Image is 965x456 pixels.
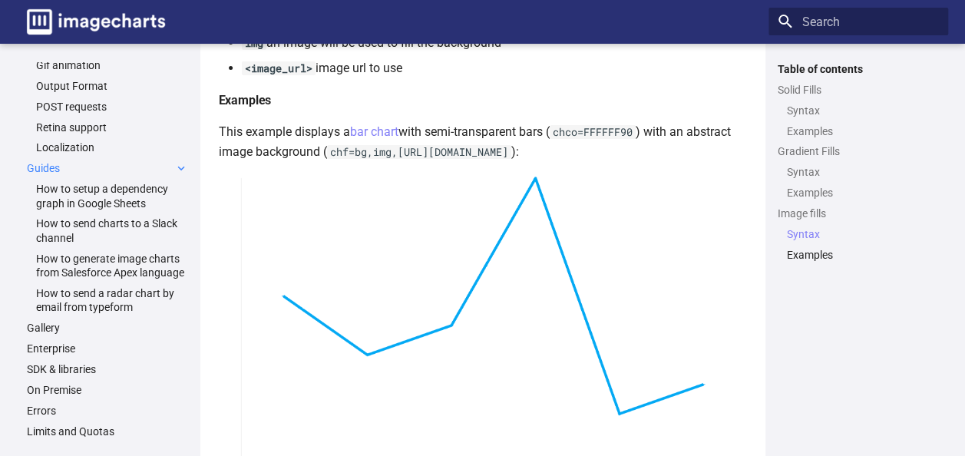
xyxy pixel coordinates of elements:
[36,216,188,244] a: How to send charts to a Slack channel
[27,321,188,335] a: Gallery
[778,144,939,158] a: Gradient Fills
[327,145,511,159] code: chf=bg,img,[URL][DOMAIN_NAME]
[787,165,939,179] a: Syntax
[778,165,939,200] nav: Gradient Fills
[778,104,939,138] nav: Solid Fills
[36,252,188,279] a: How to generate image charts from Salesforce Apex language
[350,124,398,139] a: bar chart
[550,125,636,139] code: chco=FFFFFF90
[768,62,948,263] nav: Table of contents
[778,83,939,97] a: Solid Fills
[778,207,939,220] a: Image fills
[27,161,188,175] label: Guides
[787,104,939,117] a: Syntax
[242,36,266,50] code: img
[36,79,188,93] a: Output Format
[21,3,171,41] a: Image-Charts documentation
[787,227,939,241] a: Syntax
[27,425,188,438] a: Limits and Quotas
[242,61,316,75] code: <image_url>
[27,404,188,418] a: Errors
[787,248,939,262] a: Examples
[36,121,188,134] a: Retina support
[27,182,188,314] nav: Guides
[778,227,939,262] nav: Image fills
[27,342,188,355] a: Enterprise
[36,286,188,314] a: How to send a radar chart by email from typeform
[36,58,188,72] a: Gif animation
[787,186,939,200] a: Examples
[242,58,747,78] li: image url to use
[768,8,948,35] input: Search
[219,91,747,111] h4: Examples
[787,124,939,138] a: Examples
[36,140,188,154] a: Localization
[219,122,747,161] p: This example displays a with semi-transparent bars ( ) with an abstract image background ( ):
[768,62,948,76] label: Table of contents
[36,100,188,114] a: POST requests
[36,182,188,210] a: How to setup a dependency graph in Google Sheets
[27,9,165,35] img: logo
[27,383,188,397] a: On Premise
[27,362,188,376] a: SDK & libraries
